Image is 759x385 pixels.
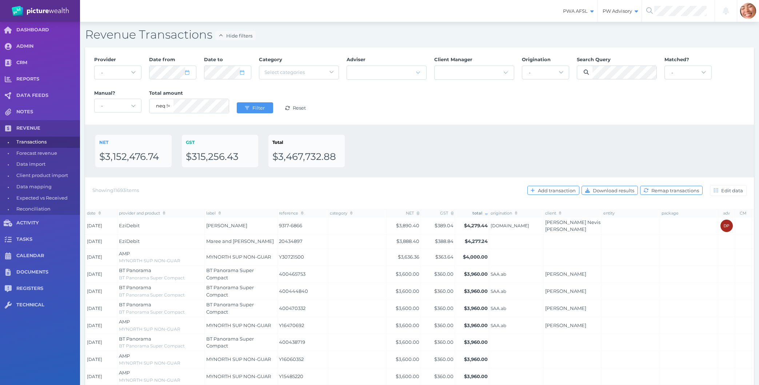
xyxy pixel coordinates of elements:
[660,209,718,217] th: package
[491,223,542,229] span: [DOMAIN_NAME]
[406,211,419,216] span: NET
[489,217,544,235] td: AdamMatthewsDRF.cm
[85,334,117,351] td: [DATE]
[558,8,597,14] span: PWA AFSL
[347,56,365,62] span: Adviser
[16,286,80,292] span: REGISTERS
[277,235,328,249] td: 20434897
[119,360,180,366] span: MYNORTH SUP NON-GUAR
[85,300,117,317] td: [DATE]
[99,140,108,145] span: NET
[206,322,271,328] span: MYNORTH SUP NON-GUAR
[710,185,747,196] button: Edit data
[602,209,660,217] th: entity
[434,339,454,345] span: $360.00
[119,267,151,273] span: BT Panorama
[237,102,273,113] button: Filter
[720,188,746,193] span: Edit data
[16,181,77,193] span: Data mapping
[16,60,80,66] span: CRM
[277,317,328,334] td: Y16470692
[396,339,419,345] span: $3,600.00
[279,288,327,295] span: 400444840
[279,356,327,363] span: Y16060352
[735,209,752,217] th: CM
[206,211,221,216] span: label
[435,238,454,244] span: $388.84
[119,326,180,332] span: MYNORTH SUP NON-GUAR
[16,193,77,204] span: Expected vs Received
[16,76,80,82] span: REPORTS
[119,223,140,228] span: EziDebit
[186,151,254,163] div: $315,256.43
[434,305,454,311] span: $360.00
[12,6,69,16] img: PW
[434,271,454,277] span: $360.00
[491,211,518,216] span: origination
[119,343,185,349] span: BT Panorama Super Compact
[396,322,419,328] span: $3,600.00
[279,254,327,261] span: Y30721500
[582,186,638,195] button: Download results
[85,266,117,283] td: [DATE]
[396,288,419,294] span: $3,600.00
[119,353,130,359] span: AMP
[16,204,77,215] span: Reconciliation
[85,317,117,334] td: [DATE]
[16,253,80,259] span: CALENDAR
[119,284,151,290] span: BT Panorama
[279,271,327,278] span: 400465753
[434,356,454,362] span: $360.00
[16,170,77,181] span: Client product import
[224,33,255,39] span: Hide filters
[206,284,254,298] span: BT Panorama Super Compact
[215,31,256,40] button: Hide filters
[119,275,185,280] span: BT Panorama Super Compact
[536,188,579,193] span: Add transaction
[16,109,80,115] span: NOTES
[119,377,180,383] span: MYNORTH SUP NON-GUAR
[85,27,754,42] h2: Revenue Transactions
[577,56,611,62] span: Search Query
[434,288,454,294] span: $360.00
[291,105,309,111] span: Reset
[119,370,130,376] span: AMP
[204,56,223,62] span: Date to
[545,305,586,311] a: [PERSON_NAME]
[396,271,419,277] span: $3,600.00
[119,211,165,216] span: provider and product
[16,269,80,275] span: DOCUMENTS
[279,305,327,312] span: 400470332
[186,140,195,145] span: GST
[491,306,542,311] span: SAA.ab
[119,336,151,342] span: BT Panorama
[491,271,542,277] span: SAA.ab
[85,235,117,249] td: [DATE]
[16,302,80,308] span: TECHNICAL
[279,238,327,245] span: 20434897
[463,254,488,260] span: $4,000.00
[279,222,327,229] span: 9317-6866
[16,236,80,243] span: TASKS
[650,188,702,193] span: Remap transactions
[279,322,327,329] span: Y16470692
[279,211,304,216] span: reference
[740,3,756,19] img: Sabrina Mena
[464,356,488,362] span: $3,960.00
[489,283,544,300] td: SAA.ab
[489,300,544,317] td: SAA.ab
[149,90,183,96] span: Total amount
[434,56,472,62] span: Client Manager
[206,302,254,315] span: BT Panorama Super Compact
[396,305,419,311] span: $3,600.00
[434,373,454,379] span: $360.00
[522,56,551,62] span: Origination
[277,217,328,235] td: 9317-6866
[16,125,80,131] span: REVENUE
[545,211,562,216] span: client
[527,186,579,195] button: Add transaction
[206,267,254,280] span: BT Panorama Super Compact
[87,211,101,216] span: date
[251,105,268,111] span: Filter
[591,188,638,193] span: Download results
